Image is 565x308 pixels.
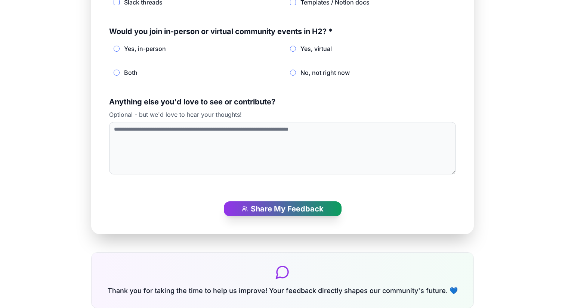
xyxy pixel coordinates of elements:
button: Share My Feedback [224,201,342,216]
label: No, not right now [300,68,350,77]
label: Anything else you'd love to see or contribute? [109,97,275,106]
p: Thank you for taking the time to help us improve! Your feedback directly shapes our community's f... [104,286,461,296]
label: Both [124,68,138,77]
p: Optional - but we'd love to hear your thoughts! [109,110,456,119]
label: Would you join in-person or virtual community events in H2? * [109,27,333,36]
span: Share My Feedback [251,204,324,214]
label: Yes, virtual [300,44,332,53]
label: Yes, in-person [124,44,166,53]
